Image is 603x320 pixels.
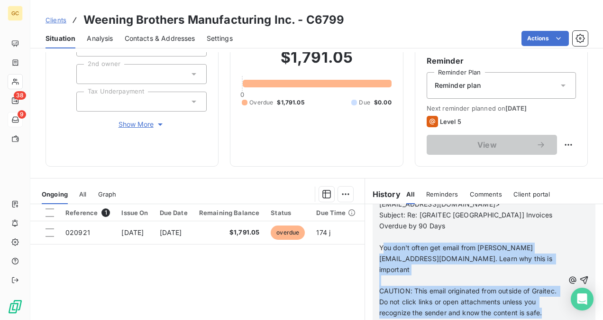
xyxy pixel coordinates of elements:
span: Contacts & Addresses [125,34,195,43]
div: Reference [65,208,110,217]
span: overdue [271,226,305,240]
span: Situation [46,34,75,43]
button: View [427,135,557,155]
h6: Reminder [427,55,576,66]
span: All [406,190,415,198]
span: [DATE] [505,104,527,112]
span: $1,791.05 [277,98,304,107]
input: Add a tag [84,97,92,106]
span: [DATE] [160,228,182,236]
span: Ongoing [42,190,68,198]
div: Issue On [121,209,148,216]
h2: $1,791.05 [242,48,391,76]
span: Subject: Re: [GRAITEC [GEOGRAPHIC_DATA]] Invoices Overdue by 90 Days [379,211,555,230]
button: Actions [521,31,569,46]
h6: History [365,188,401,200]
div: Remaining Balance [199,209,260,216]
div: GC [8,6,23,21]
span: Graph [98,190,117,198]
span: Level 5 [440,118,461,125]
span: [DATE] [121,228,144,236]
span: Next reminder planned on [427,104,576,112]
a: Clients [46,15,66,25]
span: 38 [14,91,26,100]
div: Due Time [316,209,355,216]
span: Client portal [513,190,550,198]
span: Analysis [87,34,113,43]
span: 9 [18,110,26,119]
input: Add a tag [84,70,92,78]
span: View [438,141,536,149]
span: $1,791.05 [199,228,260,237]
span: Clients [46,16,66,24]
div: Open Intercom Messenger [571,288,594,311]
span: You don't often get email from [PERSON_NAME][EMAIL_ADDRESS][DOMAIN_NAME]. Learn why this is impor... [379,244,554,273]
img: Logo LeanPay [8,299,23,314]
button: Show More [76,119,207,130]
span: $0.00 [374,98,392,107]
h3: Weening Brothers Manufacturing Inc. - C6799 [83,11,344,28]
div: Due Date [160,209,188,216]
span: 0 [240,91,244,98]
span: 020921 [65,228,90,236]
span: Reminder plan [435,81,481,90]
span: 174 j [316,228,330,236]
span: CAUTION: This email originated from outside of Graitec. Do not click links or open attachments un... [379,287,558,317]
span: 1 [101,208,110,217]
span: Reminders [426,190,458,198]
span: All [79,190,86,198]
div: Status [271,209,305,216]
span: Overdue [249,98,273,107]
span: Settings [207,34,233,43]
span: Comments [470,190,502,198]
span: Due [359,98,370,107]
span: Show More [119,120,165,129]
